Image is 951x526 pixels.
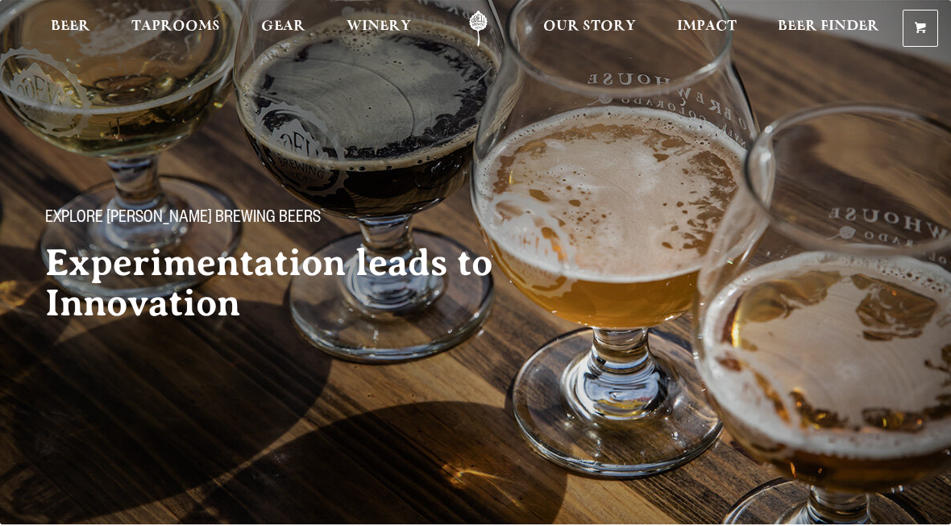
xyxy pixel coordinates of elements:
[45,209,321,230] span: Explore [PERSON_NAME] Brewing Beers
[767,10,890,47] a: Beer Finder
[51,20,90,33] span: Beer
[45,243,548,324] h2: Experimentation leads to Innovation
[40,10,101,47] a: Beer
[533,10,646,47] a: Our Story
[347,20,411,33] span: Winery
[667,10,747,47] a: Impact
[677,20,737,33] span: Impact
[261,20,305,33] span: Gear
[121,10,230,47] a: Taprooms
[131,20,220,33] span: Taprooms
[543,20,636,33] span: Our Story
[336,10,422,47] a: Winery
[251,10,316,47] a: Gear
[778,20,879,33] span: Beer Finder
[448,10,509,47] a: Odell Home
